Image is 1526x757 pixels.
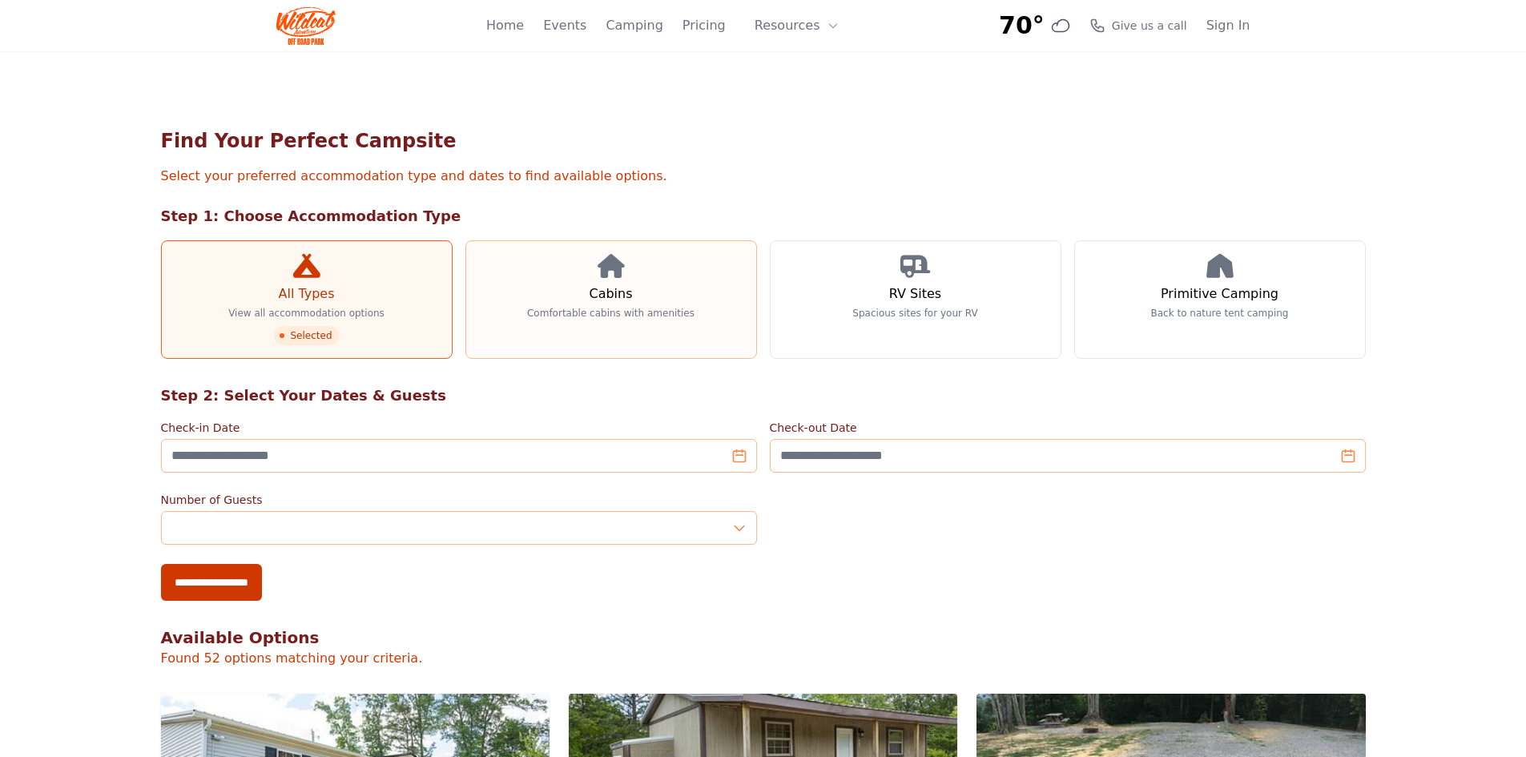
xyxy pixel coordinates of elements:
[161,128,1366,154] h1: Find Your Perfect Campsite
[1089,18,1187,34] a: Give us a call
[161,420,757,436] label: Check-in Date
[276,6,336,45] img: Wildcat Logo
[161,492,757,508] label: Number of Guests
[1151,307,1289,320] p: Back to nature tent camping
[278,284,334,304] h3: All Types
[999,11,1045,40] span: 70°
[1206,16,1250,35] a: Sign In
[606,16,662,35] a: Camping
[682,16,726,35] a: Pricing
[745,10,849,42] button: Resources
[486,16,524,35] a: Home
[161,205,1366,228] h2: Step 1: Choose Accommodation Type
[161,649,1366,668] p: Found 52 options matching your criteria.
[465,240,757,359] a: Cabins Comfortable cabins with amenities
[589,284,632,304] h3: Cabins
[1161,284,1278,304] h3: Primitive Camping
[1074,240,1366,359] a: Primitive Camping Back to nature tent camping
[274,326,338,345] span: Selected
[161,385,1366,407] h2: Step 2: Select Your Dates & Guests
[889,284,941,304] h3: RV Sites
[1112,18,1187,34] span: Give us a call
[527,307,695,320] p: Comfortable cabins with amenities
[161,240,453,359] a: All Types View all accommodation options Selected
[228,307,385,320] p: View all accommodation options
[161,626,1366,649] h2: Available Options
[852,307,977,320] p: Spacious sites for your RV
[770,240,1061,359] a: RV Sites Spacious sites for your RV
[161,167,1366,186] p: Select your preferred accommodation type and dates to find available options.
[770,420,1366,436] label: Check-out Date
[543,16,586,35] a: Events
